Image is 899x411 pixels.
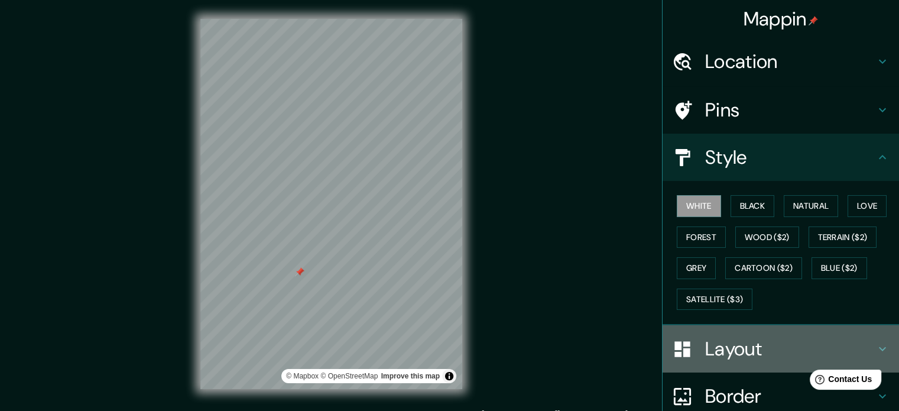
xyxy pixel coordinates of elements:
h4: Mappin [744,7,819,31]
button: Toggle attribution [442,369,456,383]
canvas: Map [200,19,462,389]
h4: Style [705,145,875,169]
button: Love [848,195,887,217]
img: pin-icon.png [809,16,818,25]
h4: Layout [705,337,875,361]
button: Wood ($2) [735,226,799,248]
div: Location [663,38,899,85]
button: Black [731,195,775,217]
button: Blue ($2) [812,257,867,279]
a: OpenStreetMap [320,372,378,380]
button: Satellite ($3) [677,289,752,310]
button: White [677,195,721,217]
a: Map feedback [381,372,440,380]
div: Layout [663,325,899,373]
h4: Pins [705,98,875,122]
button: Forest [677,226,726,248]
button: Natural [784,195,838,217]
h4: Border [705,384,875,408]
div: Pins [663,86,899,134]
button: Terrain ($2) [809,226,877,248]
iframe: Help widget launcher [794,365,886,398]
div: Style [663,134,899,181]
h4: Location [705,50,875,73]
button: Grey [677,257,716,279]
button: Cartoon ($2) [725,257,802,279]
a: Mapbox [286,372,319,380]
